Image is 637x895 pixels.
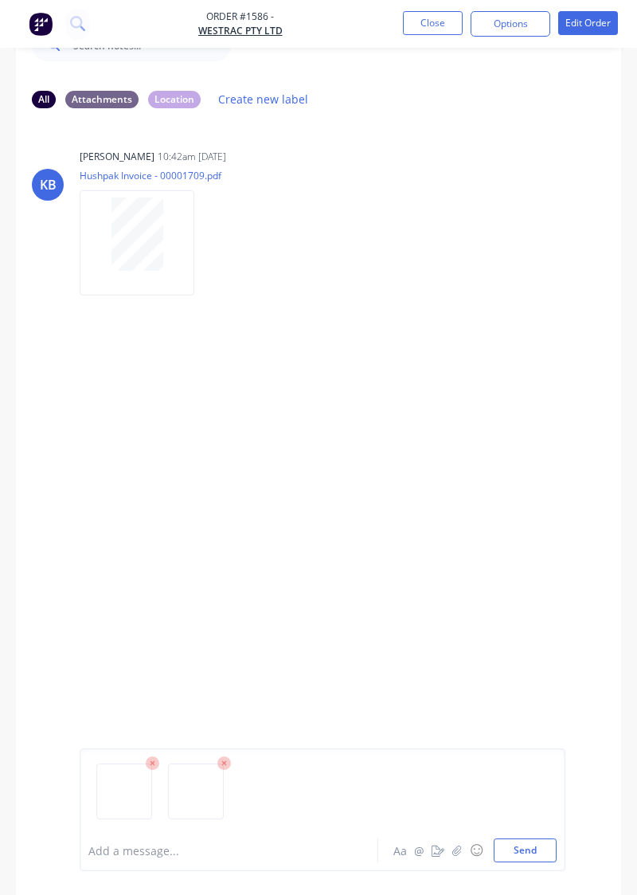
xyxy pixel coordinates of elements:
[80,169,221,182] p: Hushpak Invoice - 00001709.pdf
[390,841,409,860] button: Aa
[32,91,56,108] div: All
[467,841,486,860] button: ☺
[409,841,428,860] button: @
[65,91,139,108] div: Attachments
[148,91,201,108] div: Location
[80,150,154,164] div: [PERSON_NAME]
[210,88,317,110] button: Create new label
[40,175,57,194] div: KB
[403,11,463,35] button: Close
[198,10,283,24] span: Order #1586 -
[494,838,557,862] button: Send
[29,12,53,36] img: Factory
[158,150,226,164] div: 10:42am [DATE]
[471,11,550,37] button: Options
[558,11,618,35] button: Edit Order
[198,24,283,38] a: WesTrac Pty Ltd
